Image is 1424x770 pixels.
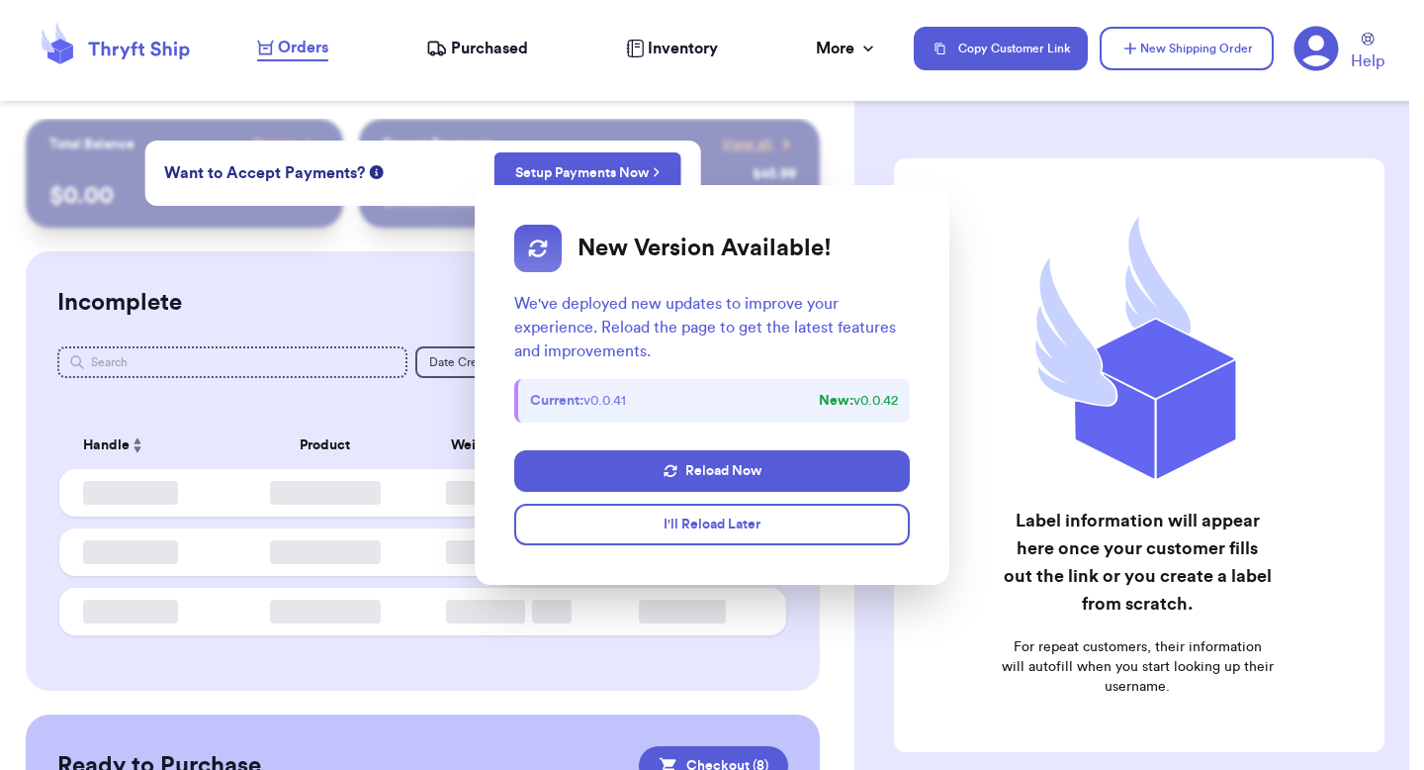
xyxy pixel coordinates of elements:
p: We've deployed new updates to improve your experience. Reload the page to get the latest features... [514,292,910,363]
strong: Current: [530,394,583,408]
strong: New: [819,394,853,408]
button: Reload Now [514,450,910,492]
span: v 0.0.41 [530,391,626,411]
span: v 0.0.42 [819,391,898,411]
h2: New Version Available! [578,234,832,263]
button: I'll Reload Later [514,504,910,545]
